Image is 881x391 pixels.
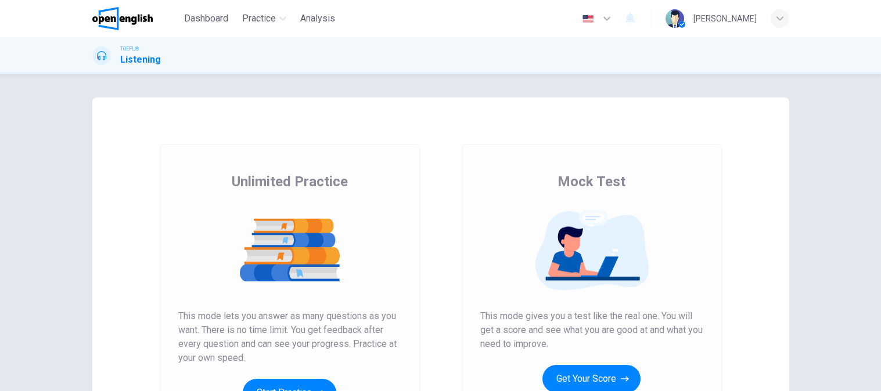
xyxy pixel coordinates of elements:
[666,9,684,28] img: Profile picture
[300,12,335,26] span: Analysis
[92,7,153,30] img: OpenEnglish logo
[581,15,595,23] img: en
[120,45,139,53] span: TOEFL®
[558,172,625,191] span: Mock Test
[184,12,228,26] span: Dashboard
[120,53,161,67] h1: Listening
[296,8,340,29] button: Analysis
[480,309,703,351] span: This mode gives you a test like the real one. You will get a score and see what you are good at a...
[179,8,233,29] button: Dashboard
[232,172,348,191] span: Unlimited Practice
[92,7,180,30] a: OpenEnglish logo
[242,12,276,26] span: Practice
[693,12,757,26] div: [PERSON_NAME]
[178,309,401,365] span: This mode lets you answer as many questions as you want. There is no time limit. You get feedback...
[238,8,291,29] button: Practice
